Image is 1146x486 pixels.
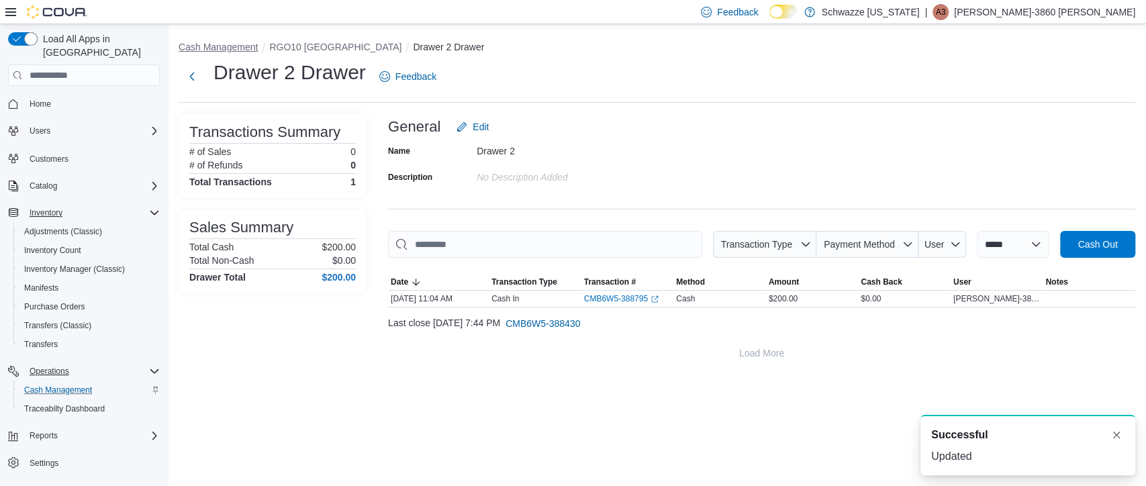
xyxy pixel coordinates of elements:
[332,255,356,266] p: $0.00
[24,150,160,166] span: Customers
[19,299,160,315] span: Purchase Orders
[30,154,68,164] span: Customers
[24,123,160,139] span: Users
[322,272,356,283] h4: $200.00
[858,274,951,290] button: Cash Back
[861,277,902,287] span: Cash Back
[19,382,160,398] span: Cash Management
[30,126,50,136] span: Users
[451,113,494,140] button: Edit
[19,280,160,296] span: Manifests
[1043,274,1135,290] button: Notes
[19,318,97,334] a: Transfers (Classic)
[413,42,484,52] button: Drawer 2 Drawer
[19,336,63,352] a: Transfers
[824,239,895,250] span: Payment Method
[500,310,585,337] button: CMB6W5-388430
[1060,231,1135,258] button: Cash Out
[13,222,165,241] button: Adjustments (Classic)
[676,293,695,304] span: Cash
[374,63,442,90] a: Feedback
[24,205,68,221] button: Inventory
[24,454,160,471] span: Settings
[30,430,58,441] span: Reports
[30,207,62,218] span: Inventory
[584,293,659,304] a: CMB6W5-388795External link
[13,381,165,399] button: Cash Management
[584,277,636,287] span: Transaction #
[24,320,91,331] span: Transfers (Classic)
[3,453,165,473] button: Settings
[24,205,160,221] span: Inventory
[388,310,1135,337] div: Last close [DATE] 7:44 PM
[717,5,758,19] span: Feedback
[24,178,62,194] button: Catalog
[924,239,945,250] span: User
[676,277,705,287] span: Method
[13,241,165,260] button: Inventory Count
[1045,277,1067,287] span: Notes
[491,277,557,287] span: Transaction Type
[179,63,205,90] button: Next
[713,231,816,258] button: Transaction Type
[1108,427,1125,443] button: Dismiss toast
[24,178,160,194] span: Catalog
[213,59,366,86] h1: Drawer 2 Drawer
[19,261,160,277] span: Inventory Manager (Classic)
[269,42,401,52] button: RGO10 [GEOGRAPHIC_DATA]
[350,146,356,157] p: 0
[391,277,408,287] span: Date
[19,401,160,417] span: Traceabilty Dashboard
[3,426,165,445] button: Reports
[931,427,988,443] span: Successful
[24,403,105,414] span: Traceabilty Dashboard
[189,255,254,266] h6: Total Non-Cash
[189,146,231,157] h6: # of Sales
[953,277,971,287] span: User
[13,260,165,279] button: Inventory Manager (Classic)
[19,280,64,296] a: Manifests
[179,40,1135,56] nav: An example of EuiBreadcrumbs
[924,4,927,20] p: |
[473,120,489,134] span: Edit
[477,140,657,156] div: Drawer 2
[24,428,160,444] span: Reports
[739,346,784,360] span: Load More
[24,264,125,275] span: Inventory Manager (Classic)
[769,5,798,19] input: Dark Mode
[766,274,859,290] button: Amount
[24,95,160,112] span: Home
[24,385,92,395] span: Cash Management
[189,242,234,252] h6: Total Cash
[388,172,432,183] label: Description
[19,224,107,240] a: Adjustments (Classic)
[769,277,799,287] span: Amount
[24,428,63,444] button: Reports
[581,274,674,290] button: Transaction #
[24,363,160,379] span: Operations
[3,203,165,222] button: Inventory
[19,299,91,315] a: Purchase Orders
[388,340,1135,367] button: Load More
[477,166,657,183] div: No Description added
[24,363,75,379] button: Operations
[506,317,580,330] span: CMB6W5-388430
[13,297,165,316] button: Purchase Orders
[189,220,293,236] h3: Sales Summary
[30,458,58,469] span: Settings
[30,366,69,377] span: Operations
[388,146,410,156] label: Name
[19,261,130,277] a: Inventory Manager (Classic)
[388,291,489,307] div: [DATE] 11:04 AM
[13,399,165,418] button: Traceabilty Dashboard
[19,242,160,258] span: Inventory Count
[953,293,1041,304] span: [PERSON_NAME]-3860 [PERSON_NAME]
[24,339,58,350] span: Transfers
[19,242,87,258] a: Inventory Count
[350,160,356,171] p: 0
[951,274,1043,290] button: User
[918,231,966,258] button: User
[24,245,81,256] span: Inventory Count
[3,177,165,195] button: Catalog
